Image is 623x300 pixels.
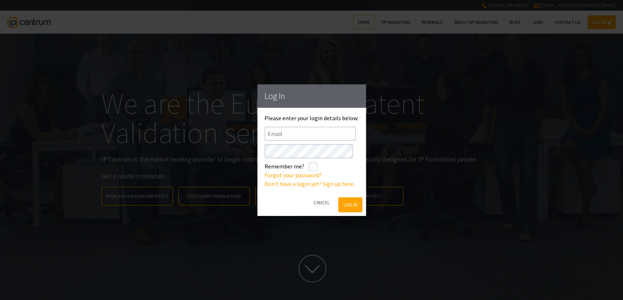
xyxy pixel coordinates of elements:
h1: Log In [264,91,359,100]
button: Log In [338,197,362,212]
input: Email [264,126,356,140]
a: Don't have a login yet? Sign up here. [264,180,354,187]
label: Remember me? [264,162,304,171]
a: Forgot your password? [264,171,322,179]
button: Cancel [308,193,334,212]
label: styled-checkbox [308,162,318,171]
div: Please enter your login details below: [264,115,359,188]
